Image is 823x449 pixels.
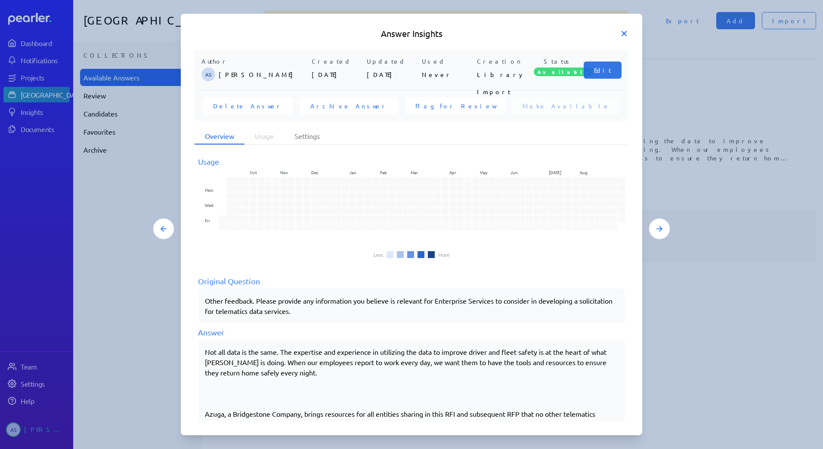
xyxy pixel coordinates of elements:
span: Edit [594,66,611,74]
span: Flag for Review [415,101,495,110]
div: Answer [198,326,625,338]
span: Delete Answer [213,101,283,110]
text: Jan [350,169,356,175]
li: Less [374,252,383,257]
text: [DATE] [549,169,561,175]
p: [DATE] [367,66,418,83]
div: Usage [198,156,625,167]
span: Available [534,68,593,76]
button: Previous Answer [153,218,174,239]
li: Settings [284,128,330,145]
text: May [480,169,488,175]
button: Make Available [512,97,620,114]
span: Archive Answer [310,101,388,110]
text: Jun [511,169,518,175]
text: Mon [205,187,213,193]
li: Usage [244,128,284,145]
text: Fri [205,217,210,224]
li: More [438,252,449,257]
p: Updated [367,57,418,66]
li: Overview [195,128,244,145]
button: Next Answer [649,218,670,239]
button: Flag for Review [405,97,505,114]
text: Feb [380,169,387,175]
p: Created [312,57,363,66]
button: Edit [584,62,622,79]
p: Other feedback. Please provide any information you believe is relevant for Enterprise Services to... [205,295,618,316]
text: Aug [580,169,588,175]
p: Never [422,66,473,83]
p: Library Import [477,66,529,83]
h5: Answer Insights [195,28,628,40]
div: Original Question [198,275,625,287]
text: Apr [449,169,456,175]
text: Nov [280,169,288,175]
p: Author [201,57,308,66]
text: Wed [205,202,213,208]
p: [DATE] [312,66,363,83]
p: Used [422,57,473,66]
button: Archive Answer [300,97,398,114]
button: Delete Answer [203,97,293,114]
p: Creation [477,57,529,66]
text: Mar [411,169,418,175]
text: Dec [311,169,319,175]
span: Make Available [523,101,610,110]
span: Audrie Stefanini [201,68,215,81]
text: Oct [250,169,257,175]
p: [PERSON_NAME] [219,66,308,83]
p: Status [532,57,584,66]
